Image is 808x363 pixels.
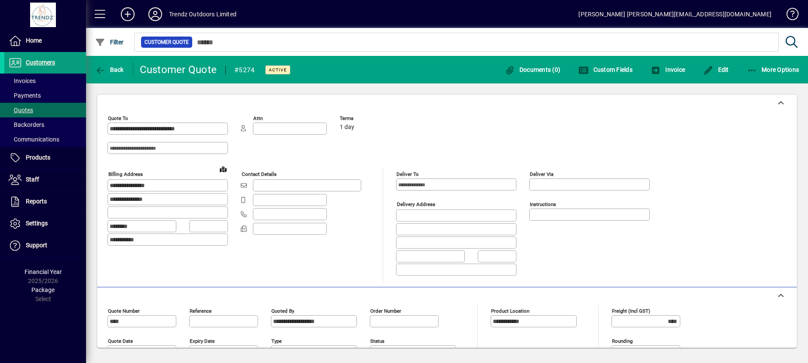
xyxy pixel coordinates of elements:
[190,308,212,314] mat-label: Reference
[271,338,282,344] mat-label: Type
[108,338,133,344] mat-label: Quote date
[651,66,685,73] span: Invoice
[4,117,86,132] a: Backorders
[701,62,731,77] button: Edit
[9,136,59,143] span: Communications
[31,286,55,293] span: Package
[648,62,687,77] button: Invoice
[780,2,797,30] a: Knowledge Base
[612,338,633,344] mat-label: Rounding
[216,162,230,176] a: View on map
[26,176,39,183] span: Staff
[4,213,86,234] a: Settings
[9,107,33,114] span: Quotes
[612,308,650,314] mat-label: Freight (incl GST)
[578,7,771,21] div: [PERSON_NAME] [PERSON_NAME][EMAIL_ADDRESS][DOMAIN_NAME]
[169,7,237,21] div: Trendz Outdoors Limited
[190,338,215,344] mat-label: Expiry date
[745,62,802,77] button: More Options
[340,116,391,121] span: Terms
[234,63,255,77] div: #5274
[86,62,133,77] app-page-header-button: Back
[9,77,36,84] span: Invoices
[502,62,562,77] button: Documents (0)
[26,198,47,205] span: Reports
[4,235,86,256] a: Support
[4,169,86,191] a: Staff
[26,242,47,249] span: Support
[25,268,62,275] span: Financial Year
[95,39,124,46] span: Filter
[504,66,560,73] span: Documents (0)
[26,154,50,161] span: Products
[253,115,263,121] mat-label: Attn
[370,308,401,314] mat-label: Order number
[269,67,287,73] span: Active
[4,191,86,212] a: Reports
[114,6,141,22] button: Add
[4,132,86,147] a: Communications
[108,308,140,314] mat-label: Quote number
[144,38,189,46] span: Customer Quote
[26,220,48,227] span: Settings
[95,66,124,73] span: Back
[530,171,553,177] mat-label: Deliver via
[578,66,633,73] span: Custom Fields
[370,338,384,344] mat-label: Status
[4,88,86,103] a: Payments
[4,147,86,169] a: Products
[93,34,126,50] button: Filter
[26,59,55,66] span: Customers
[4,103,86,117] a: Quotes
[141,6,169,22] button: Profile
[108,115,128,121] mat-label: Quote To
[703,66,729,73] span: Edit
[576,62,635,77] button: Custom Fields
[4,74,86,88] a: Invoices
[93,62,126,77] button: Back
[271,308,294,314] mat-label: Quoted by
[9,121,44,128] span: Backorders
[9,92,41,99] span: Payments
[26,37,42,44] span: Home
[140,63,217,77] div: Customer Quote
[396,171,419,177] mat-label: Deliver To
[340,124,354,131] span: 1 day
[491,308,529,314] mat-label: Product location
[4,30,86,52] a: Home
[747,66,799,73] span: More Options
[530,201,556,207] mat-label: Instructions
